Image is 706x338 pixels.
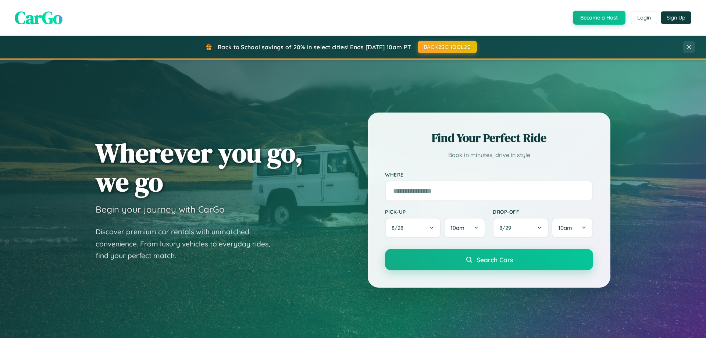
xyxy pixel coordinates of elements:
button: Search Cars [385,249,593,270]
span: 8 / 28 [392,224,407,231]
button: BACK2SCHOOL20 [418,41,477,53]
p: Discover premium car rentals with unmatched convenience. From luxury vehicles to everyday rides, ... [96,226,279,262]
button: Login [631,11,657,24]
span: CarGo [15,6,63,30]
button: Sign Up [661,11,691,24]
span: Search Cars [477,256,513,264]
span: 8 / 29 [499,224,515,231]
h3: Begin your journey with CarGo [96,204,225,215]
button: 10am [444,218,485,238]
button: 10am [552,218,593,238]
span: 10am [558,224,572,231]
label: Pick-up [385,209,485,215]
p: Book in minutes, drive in style [385,150,593,160]
button: 8/29 [493,218,549,238]
span: Back to School savings of 20% in select cities! Ends [DATE] 10am PT. [218,43,412,51]
label: Where [385,171,593,178]
h1: Wherever you go, we go [96,138,303,196]
h2: Find Your Perfect Ride [385,130,593,146]
label: Drop-off [493,209,593,215]
button: 8/28 [385,218,441,238]
button: Become a Host [573,11,625,25]
span: 10am [450,224,464,231]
